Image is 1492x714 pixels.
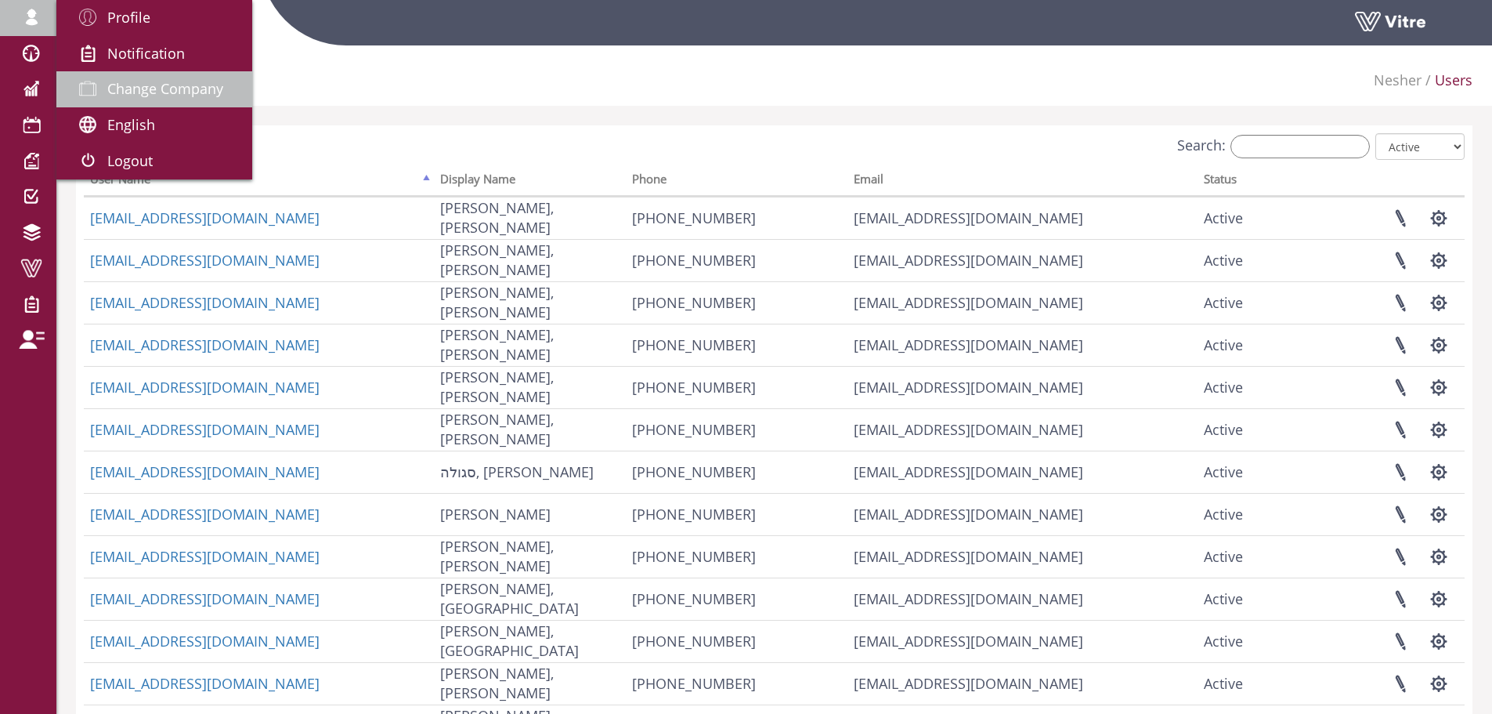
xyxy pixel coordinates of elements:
[434,366,626,408] td: [PERSON_NAME], [PERSON_NAME]
[90,674,320,693] a: [EMAIL_ADDRESS][DOMAIN_NAME]
[847,408,1198,451] td: [EMAIL_ADDRESS][DOMAIN_NAME]
[626,578,847,620] td: [PHONE_NUMBER]
[847,535,1198,578] td: [EMAIL_ADDRESS][DOMAIN_NAME]
[1230,135,1370,158] input: Search:
[434,281,626,324] td: [PERSON_NAME], [PERSON_NAME]
[107,44,185,63] span: Notification
[90,632,320,651] a: [EMAIL_ADDRESS][DOMAIN_NAME]
[626,324,847,366] td: [PHONE_NUMBER]
[626,167,847,197] th: Phone
[90,251,320,270] a: [EMAIL_ADDRESS][DOMAIN_NAME]
[626,535,847,578] td: [PHONE_NUMBER]
[434,662,626,705] td: [PERSON_NAME], [PERSON_NAME]
[90,208,320,227] a: [EMAIL_ADDRESS][DOMAIN_NAME]
[1198,662,1295,705] td: Active
[847,239,1198,281] td: [EMAIL_ADDRESS][DOMAIN_NAME]
[434,324,626,366] td: [PERSON_NAME], [PERSON_NAME]
[626,408,847,451] td: [PHONE_NUMBER]
[56,71,252,107] a: Change Company
[1198,493,1295,535] td: Active
[847,366,1198,408] td: [EMAIL_ADDRESS][DOMAIN_NAME]
[434,451,626,493] td: סגולה, [PERSON_NAME]
[434,535,626,578] td: [PERSON_NAME], [PERSON_NAME]
[1198,451,1295,493] td: Active
[90,420,320,439] a: [EMAIL_ADDRESS][DOMAIN_NAME]
[90,547,320,566] a: [EMAIL_ADDRESS][DOMAIN_NAME]
[1198,366,1295,408] td: Active
[1198,167,1295,197] th: Status
[434,167,626,197] th: Display Name
[107,79,223,98] span: Change Company
[626,366,847,408] td: [PHONE_NUMBER]
[434,620,626,662] td: [PERSON_NAME], [GEOGRAPHIC_DATA]
[434,493,626,535] td: [PERSON_NAME]
[847,578,1198,620] td: [EMAIL_ADDRESS][DOMAIN_NAME]
[434,408,626,451] td: [PERSON_NAME], [PERSON_NAME]
[1198,620,1295,662] td: Active
[56,36,252,72] a: Notification
[626,197,847,239] td: [PHONE_NUMBER]
[434,578,626,620] td: [PERSON_NAME], [GEOGRAPHIC_DATA]
[1198,535,1295,578] td: Active
[90,335,320,354] a: [EMAIL_ADDRESS][DOMAIN_NAME]
[847,281,1198,324] td: [EMAIL_ADDRESS][DOMAIN_NAME]
[847,620,1198,662] td: [EMAIL_ADDRESS][DOMAIN_NAME]
[847,324,1198,366] td: [EMAIL_ADDRESS][DOMAIN_NAME]
[626,662,847,705] td: [PHONE_NUMBER]
[1198,239,1295,281] td: Active
[434,197,626,239] td: [PERSON_NAME], [PERSON_NAME]
[90,505,320,524] a: [EMAIL_ADDRESS][DOMAIN_NAME]
[1198,324,1295,366] td: Active
[847,493,1198,535] td: [EMAIL_ADDRESS][DOMAIN_NAME]
[847,662,1198,705] td: [EMAIL_ADDRESS][DOMAIN_NAME]
[1374,71,1422,89] a: Nesher
[434,239,626,281] td: [PERSON_NAME], [PERSON_NAME]
[626,493,847,535] td: [PHONE_NUMBER]
[84,167,434,197] th: User Name: activate to sort column descending
[56,143,252,179] a: Logout
[56,107,252,143] a: English
[1198,578,1295,620] td: Active
[847,197,1198,239] td: [EMAIL_ADDRESS][DOMAIN_NAME]
[107,115,155,134] span: English
[1198,197,1295,239] td: Active
[1198,281,1295,324] td: Active
[847,451,1198,493] td: [EMAIL_ADDRESS][DOMAIN_NAME]
[90,293,320,312] a: [EMAIL_ADDRESS][DOMAIN_NAME]
[626,281,847,324] td: [PHONE_NUMBER]
[90,589,320,608] a: [EMAIL_ADDRESS][DOMAIN_NAME]
[1422,71,1472,91] li: Users
[1177,135,1370,158] label: Search:
[626,239,847,281] td: [PHONE_NUMBER]
[90,378,320,397] a: [EMAIL_ADDRESS][DOMAIN_NAME]
[847,167,1198,197] th: Email
[90,462,320,481] a: [EMAIL_ADDRESS][DOMAIN_NAME]
[107,8,150,27] span: Profile
[626,451,847,493] td: [PHONE_NUMBER]
[1198,408,1295,451] td: Active
[626,620,847,662] td: [PHONE_NUMBER]
[107,151,153,170] span: Logout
